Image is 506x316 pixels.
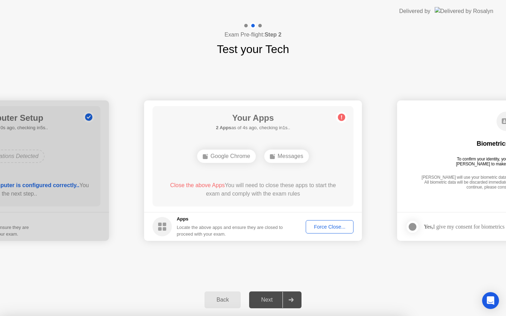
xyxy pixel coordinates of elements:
[216,112,290,124] h1: Your Apps
[177,224,283,237] div: Locate the above apps and ensure they are closed to proceed with your exam.
[207,297,239,303] div: Back
[163,181,344,198] div: You will need to close these apps to start the exam and comply with the exam rules
[308,224,351,230] div: Force Close...
[197,150,256,163] div: Google Chrome
[264,150,309,163] div: Messages
[216,124,290,131] h5: as of 4s ago, checking in1s..
[399,7,430,15] div: Delivered by
[435,7,493,15] img: Delivered by Rosalyn
[424,224,433,230] strong: Yes,
[177,216,283,223] h5: Apps
[170,182,225,188] span: Close the above Apps
[251,297,283,303] div: Next
[225,31,281,39] h4: Exam Pre-flight:
[265,32,281,38] b: Step 2
[482,292,499,309] div: Open Intercom Messenger
[216,125,231,130] b: 2 Apps
[217,41,289,58] h1: Test your Tech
